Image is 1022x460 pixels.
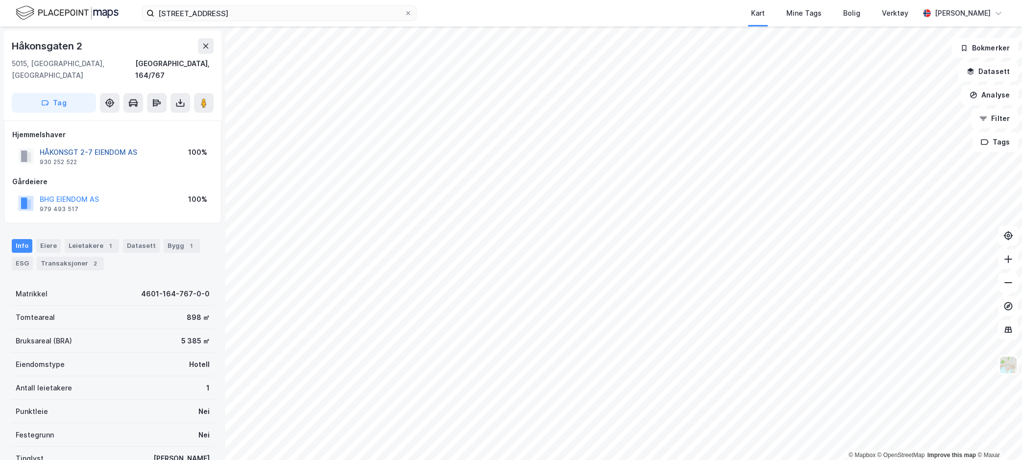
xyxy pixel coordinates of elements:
[12,38,84,54] div: Håkonsgaten 2
[877,452,925,459] a: OpenStreetMap
[927,452,976,459] a: Improve this map
[188,146,207,158] div: 100%
[786,7,822,19] div: Mine Tags
[971,109,1018,128] button: Filter
[12,239,32,253] div: Info
[40,205,78,213] div: 979 493 517
[882,7,908,19] div: Verktøy
[958,62,1018,81] button: Datasett
[12,176,213,188] div: Gårdeiere
[16,335,72,347] div: Bruksareal (BRA)
[181,335,210,347] div: 5 385 ㎡
[12,129,213,141] div: Hjemmelshaver
[12,58,135,81] div: 5015, [GEOGRAPHIC_DATA], [GEOGRAPHIC_DATA]
[961,85,1018,105] button: Analyse
[187,312,210,323] div: 898 ㎡
[16,312,55,323] div: Tomteareal
[16,429,54,441] div: Festegrunn
[751,7,765,19] div: Kart
[999,356,1018,374] img: Z
[198,406,210,417] div: Nei
[935,7,991,19] div: [PERSON_NAME]
[189,359,210,370] div: Hotell
[16,382,72,394] div: Antall leietakere
[154,6,404,21] input: Søk på adresse, matrikkel, gårdeiere, leietakere eller personer
[141,288,210,300] div: 4601-164-767-0-0
[12,257,33,270] div: ESG
[843,7,860,19] div: Bolig
[164,239,200,253] div: Bygg
[973,132,1018,152] button: Tags
[37,257,104,270] div: Transaksjoner
[135,58,214,81] div: [GEOGRAPHIC_DATA], 164/767
[186,241,196,251] div: 1
[16,288,48,300] div: Matrikkel
[952,38,1018,58] button: Bokmerker
[40,158,77,166] div: 930 252 522
[206,382,210,394] div: 1
[12,93,96,113] button: Tag
[16,359,65,370] div: Eiendomstype
[16,406,48,417] div: Punktleie
[849,452,876,459] a: Mapbox
[16,4,119,22] img: logo.f888ab2527a4732fd821a326f86c7f29.svg
[198,429,210,441] div: Nei
[90,259,100,268] div: 2
[973,413,1022,460] div: Kontrollprogram for chat
[973,413,1022,460] iframe: Chat Widget
[65,239,119,253] div: Leietakere
[105,241,115,251] div: 1
[188,194,207,205] div: 100%
[123,239,160,253] div: Datasett
[36,239,61,253] div: Eiere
